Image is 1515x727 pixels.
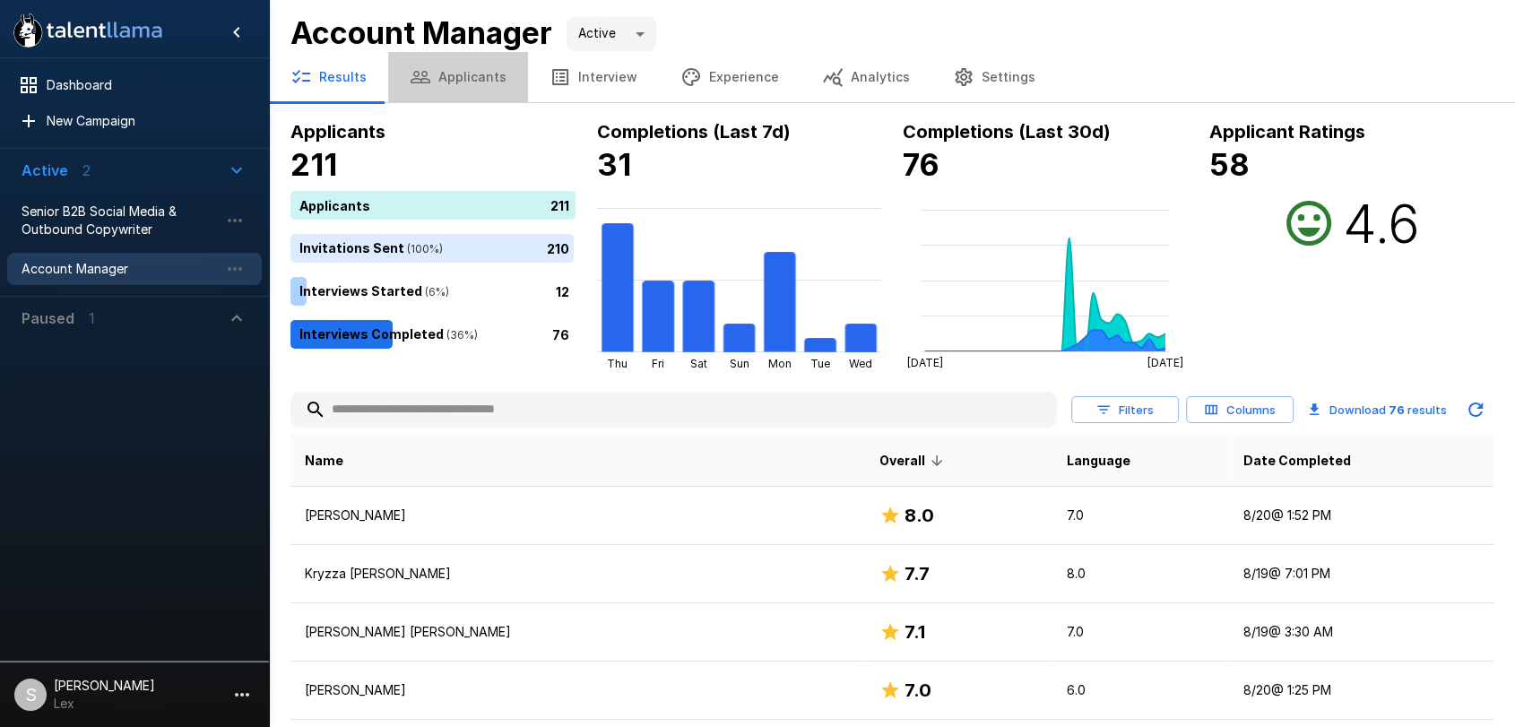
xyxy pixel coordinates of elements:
td: 8/19 @ 3:30 AM [1229,603,1493,662]
b: Applicants [290,121,385,143]
b: Account Manager [290,14,552,51]
tspan: [DATE] [907,356,943,369]
button: Filters [1071,396,1179,424]
tspan: [DATE] [1147,356,1183,369]
p: 211 [550,195,569,214]
p: 7.0 [1067,506,1215,524]
button: Columns [1186,396,1294,424]
b: 31 [597,146,631,183]
button: Settings [931,52,1057,102]
h6: 7.1 [905,618,925,646]
button: Experience [659,52,801,102]
p: 210 [547,238,569,257]
button: Applicants [388,52,528,102]
td: 8/20 @ 1:25 PM [1229,662,1493,720]
button: Results [269,52,388,102]
tspan: Thu [607,357,628,370]
tspan: Sat [689,357,706,370]
span: Overall [879,450,948,472]
td: 8/20 @ 1:52 PM [1229,487,1493,545]
td: 8/19 @ 7:01 PM [1229,545,1493,603]
tspan: Sun [729,357,749,370]
b: 76 [903,146,939,183]
button: Updated Today - 8:26 AM [1458,392,1493,428]
p: [PERSON_NAME] [305,681,851,699]
button: Interview [528,52,659,102]
p: 76 [552,325,569,343]
b: Completions (Last 30d) [903,121,1111,143]
h6: 7.7 [905,559,930,588]
b: 58 [1209,146,1250,183]
h6: 7.0 [905,676,931,705]
div: Active [567,17,656,51]
p: [PERSON_NAME] [PERSON_NAME] [305,623,851,641]
span: Language [1067,450,1130,472]
b: Applicant Ratings [1209,121,1365,143]
tspan: Mon [768,357,792,370]
span: Name [305,450,343,472]
p: 6.0 [1067,681,1215,699]
b: 76 [1389,402,1405,417]
p: 8.0 [1067,565,1215,583]
button: Analytics [801,52,931,102]
tspan: Tue [810,357,830,370]
tspan: Fri [652,357,664,370]
h6: 8.0 [905,501,934,530]
p: Kryzza [PERSON_NAME] [305,565,851,583]
tspan: Wed [849,357,872,370]
p: 7.0 [1067,623,1215,641]
button: Download 76 results [1301,392,1454,428]
p: 12 [556,281,569,300]
span: Date Completed [1243,450,1351,472]
p: [PERSON_NAME] [305,506,851,524]
b: Completions (Last 7d) [597,121,791,143]
b: 211 [290,146,337,183]
h2: 4.6 [1343,191,1420,255]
